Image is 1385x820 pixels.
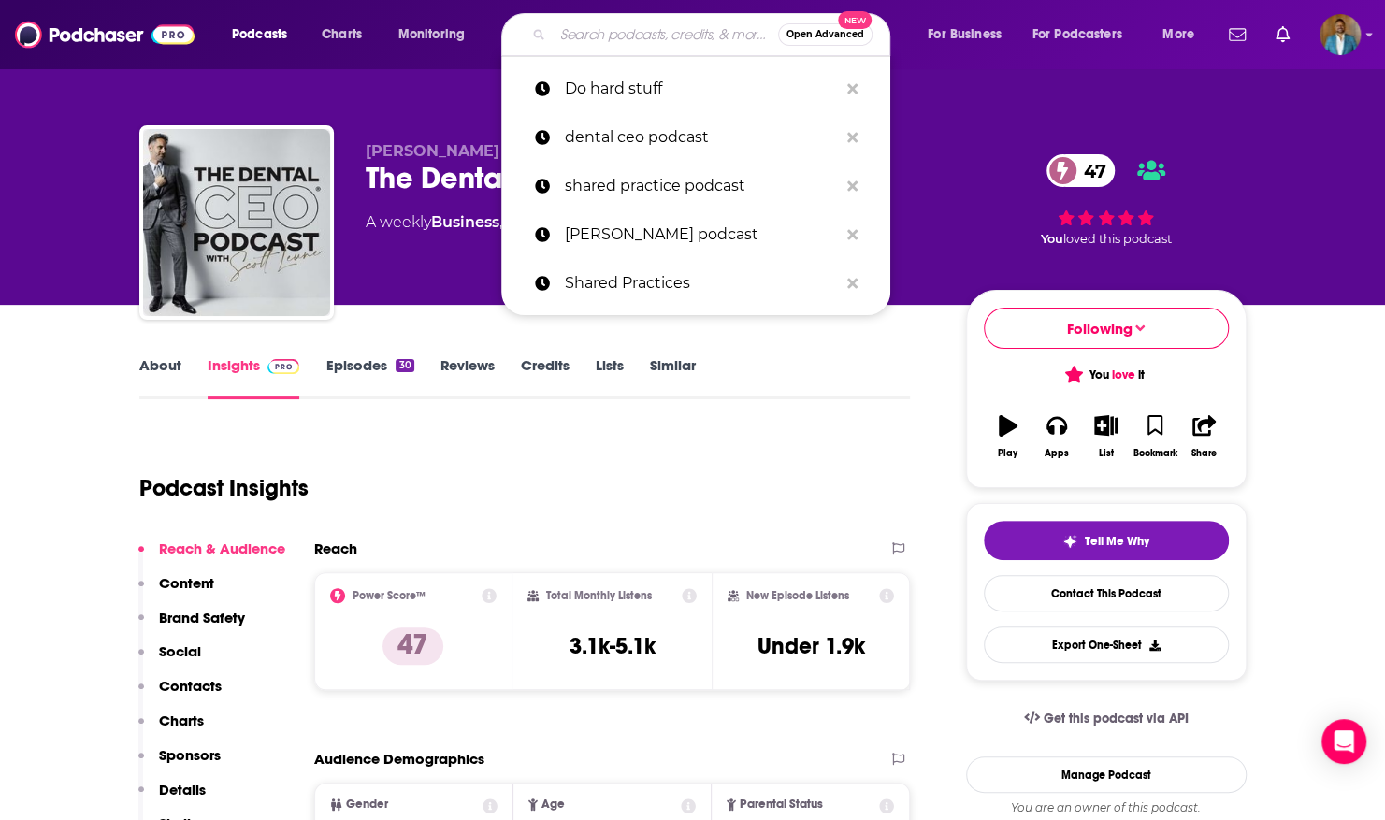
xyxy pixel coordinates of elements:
button: open menu [385,20,489,50]
span: For Podcasters [1032,22,1122,48]
a: Business [431,213,499,231]
p: Content [159,574,214,592]
a: Similar [650,356,696,399]
p: Shared Practices [565,259,838,308]
button: open menu [1149,20,1218,50]
a: Reviews [440,356,495,399]
span: Parental Status [740,798,823,811]
h2: Power Score™ [353,589,426,602]
div: Apps [1045,448,1069,459]
p: Details [159,781,206,798]
button: You love it [984,356,1229,393]
span: Logged in as smortier42491 [1320,14,1361,55]
div: Bookmark [1133,448,1176,459]
a: Charts [310,20,373,50]
div: Open Intercom Messenger [1321,719,1366,764]
a: 47 [1046,154,1116,187]
button: Reach & Audience [138,539,285,574]
button: Bookmark [1131,403,1179,470]
a: Show notifications dropdown [1268,19,1297,50]
button: Brand Safety [138,609,245,643]
span: Tell Me Why [1085,534,1149,549]
p: Brand Safety [159,609,245,626]
div: 47Youloved this podcast [966,142,1247,258]
h2: New Episode Listens [746,589,849,602]
img: tell me why sparkle [1062,534,1077,549]
span: Charts [322,22,362,48]
p: Reach & Audience [159,539,285,557]
p: 47 [382,627,443,665]
span: love [1112,367,1135,382]
span: You it [1067,367,1145,382]
div: Share [1191,448,1217,459]
h2: Audience Demographics [314,750,484,768]
a: Episodes30 [325,356,413,399]
p: Social [159,642,201,660]
button: Details [138,781,206,815]
span: For Business [928,22,1002,48]
button: Export One-Sheet [984,626,1229,663]
p: Sponsors [159,746,221,764]
h1: Podcast Insights [139,474,309,502]
span: Get this podcast via API [1043,711,1188,726]
button: Contacts [138,677,222,712]
button: Play [984,403,1032,470]
a: About [139,356,181,399]
p: Charts [159,712,204,729]
a: Credits [521,356,570,399]
span: [PERSON_NAME] [366,142,499,160]
a: Lists [596,356,624,399]
button: List [1081,403,1130,470]
img: The Dental CEO Podcast [143,129,330,316]
button: Share [1179,403,1228,470]
h2: Total Monthly Listens [546,589,652,602]
h3: Under 1.9k [757,632,865,660]
span: Monitoring [398,22,465,48]
span: Gender [346,798,388,811]
img: Podchaser Pro [267,359,300,374]
h2: Reach [314,539,357,557]
div: Search podcasts, credits, & more... [519,13,908,56]
p: shared practice podcast [565,162,838,210]
div: List [1099,448,1114,459]
a: Podchaser - Follow, Share and Rate Podcasts [15,17,195,52]
button: Show profile menu [1320,14,1361,55]
img: User Profile [1320,14,1361,55]
div: You are an owner of this podcast. [966,800,1247,815]
a: Shared Practices [501,259,890,308]
a: [PERSON_NAME] podcast [501,210,890,259]
button: Open AdvancedNew [778,23,873,46]
span: New [838,11,872,29]
button: Charts [138,712,204,746]
button: Following [984,308,1229,349]
button: Content [138,574,214,609]
p: Do hard stuff [565,65,838,113]
button: open menu [219,20,311,50]
a: Manage Podcast [966,756,1247,793]
a: Show notifications dropdown [1221,19,1253,50]
button: open menu [915,20,1025,50]
button: Sponsors [138,746,221,781]
h3: 3.1k-5.1k [569,632,655,660]
button: tell me why sparkleTell Me Why [984,521,1229,560]
a: dental ceo podcast [501,113,890,162]
span: 47 [1065,154,1116,187]
p: Contacts [159,677,222,695]
span: Age [541,798,565,811]
span: Podcasts [232,22,287,48]
a: InsightsPodchaser Pro [208,356,300,399]
a: Get this podcast via API [1009,696,1204,741]
span: More [1162,22,1194,48]
button: Social [138,642,201,677]
span: loved this podcast [1063,232,1172,246]
button: open menu [1020,20,1149,50]
a: Do hard stuff [501,65,890,113]
a: Contact This Podcast [984,575,1229,611]
div: A weekly podcast [366,211,801,234]
div: Play [998,448,1017,459]
p: ZenOne podcast [565,210,838,259]
input: Search podcasts, credits, & more... [553,20,778,50]
button: Apps [1032,403,1081,470]
a: shared practice podcast [501,162,890,210]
